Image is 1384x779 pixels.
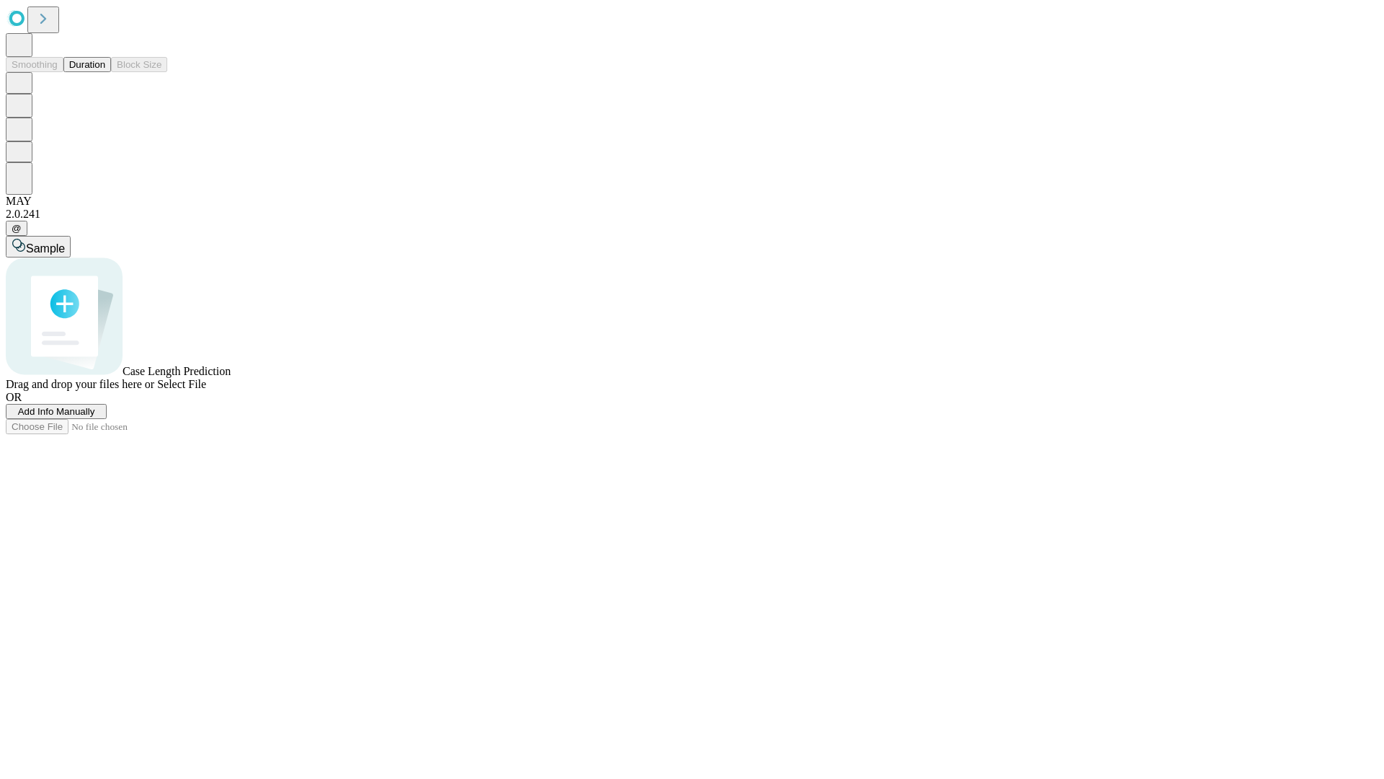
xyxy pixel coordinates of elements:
[6,236,71,258] button: Sample
[6,57,63,72] button: Smoothing
[26,242,65,255] span: Sample
[18,406,95,417] span: Add Info Manually
[12,223,22,234] span: @
[157,378,206,390] span: Select File
[6,221,27,236] button: @
[111,57,167,72] button: Block Size
[6,391,22,403] span: OR
[6,404,107,419] button: Add Info Manually
[63,57,111,72] button: Duration
[6,195,1378,208] div: MAY
[6,208,1378,221] div: 2.0.241
[123,365,231,377] span: Case Length Prediction
[6,378,154,390] span: Drag and drop your files here or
